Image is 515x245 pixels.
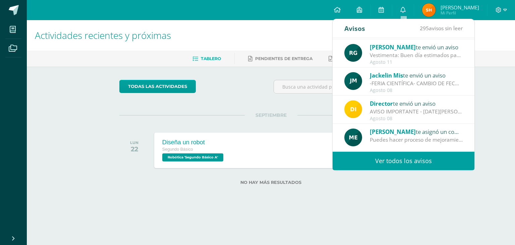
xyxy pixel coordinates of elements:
label: No hay más resultados [119,180,423,185]
div: Agosto 08 [370,116,463,121]
div: LUN [130,140,138,145]
img: f0b35651ae50ff9c693c4cbd3f40c4bb.png [344,100,362,118]
span: Pendientes de entrega [255,56,312,61]
span: Robótica 'Segundo Básico A' [162,153,223,161]
span: Tablero [201,56,221,61]
div: AVISO IMPORTANTE - LUNES 11 DE AGOSTO: Estimados padres de familia y/o encargados: Les informamos... [370,108,463,115]
div: Agosto 08 [370,88,463,93]
span: 295 [420,24,429,32]
div: te envió un aviso [370,71,463,80]
span: SEPTIEMBRE [245,112,297,118]
span: [PERSON_NAME] [370,128,416,136]
div: Avisos [344,19,365,38]
span: Mi Perfil [441,10,479,16]
a: Entregadas [329,53,365,64]
span: avisos sin leer [420,24,463,32]
div: te envió un aviso [370,43,463,51]
div: -FERIA CIENTÍFICA- CAMBIO DE FECHA-: Buena tarde queridos estudiantes espero se encuentren bien. ... [370,80,463,87]
div: te envió un aviso [370,99,463,108]
span: [PERSON_NAME] [370,43,416,51]
span: [PERSON_NAME] [441,4,479,11]
div: Diseña un robot [162,139,225,146]
div: Puedes hacer proceso de mejoramiento por 21 pts. 7/30 [370,136,463,144]
div: 22 [130,145,138,153]
img: 869aa223b515ac158a5cbb52e2c181c2.png [422,3,436,17]
a: Tablero [192,53,221,64]
input: Busca una actividad próxima aquí... [274,80,422,93]
span: Actividades recientes y próximas [35,29,171,42]
img: 24ef3269677dd7dd963c57b86ff4a022.png [344,44,362,62]
a: Ver todos los avisos [333,152,474,170]
span: Director [370,100,393,107]
span: Segundo Básico [162,147,193,152]
div: Agosto 11 [370,59,463,65]
span: Jackelin Mis [370,71,403,79]
a: todas las Actividades [119,80,196,93]
div: Vestimenta: Buen día estimados padres de familia y estudiantes. Espero que se encuentren muy bien... [370,51,463,59]
div: te asignó un comentario en 'Examen' para 'Comunicación y lenguaje' [370,127,463,136]
a: Pendientes de entrega [248,53,312,64]
img: e5319dee200a4f57f0a5ff00aaca67bb.png [344,129,362,146]
img: 6bd1f88eaa8f84a993684add4ac8f9ce.png [344,72,362,90]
